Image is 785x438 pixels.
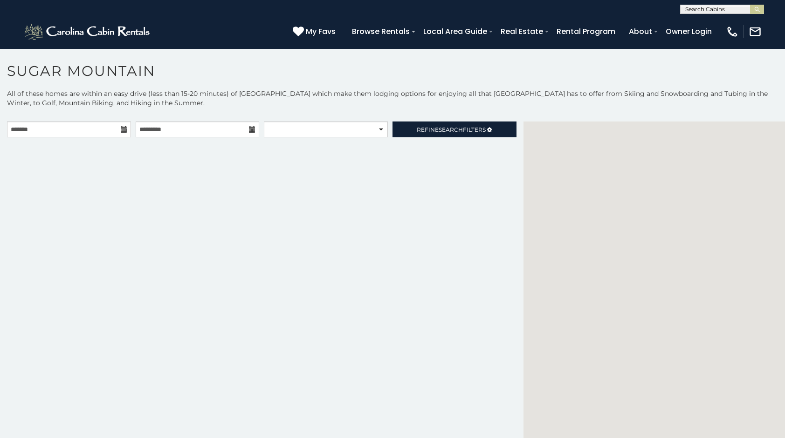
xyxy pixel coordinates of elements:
[749,25,762,38] img: mail-regular-white.png
[496,23,548,40] a: Real Estate
[306,26,336,37] span: My Favs
[419,23,492,40] a: Local Area Guide
[726,25,739,38] img: phone-regular-white.png
[417,126,486,133] span: Refine Filters
[293,26,338,38] a: My Favs
[439,126,463,133] span: Search
[392,121,516,137] a: RefineSearchFilters
[23,22,152,41] img: White-1-2.png
[661,23,716,40] a: Owner Login
[347,23,414,40] a: Browse Rentals
[552,23,620,40] a: Rental Program
[624,23,657,40] a: About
